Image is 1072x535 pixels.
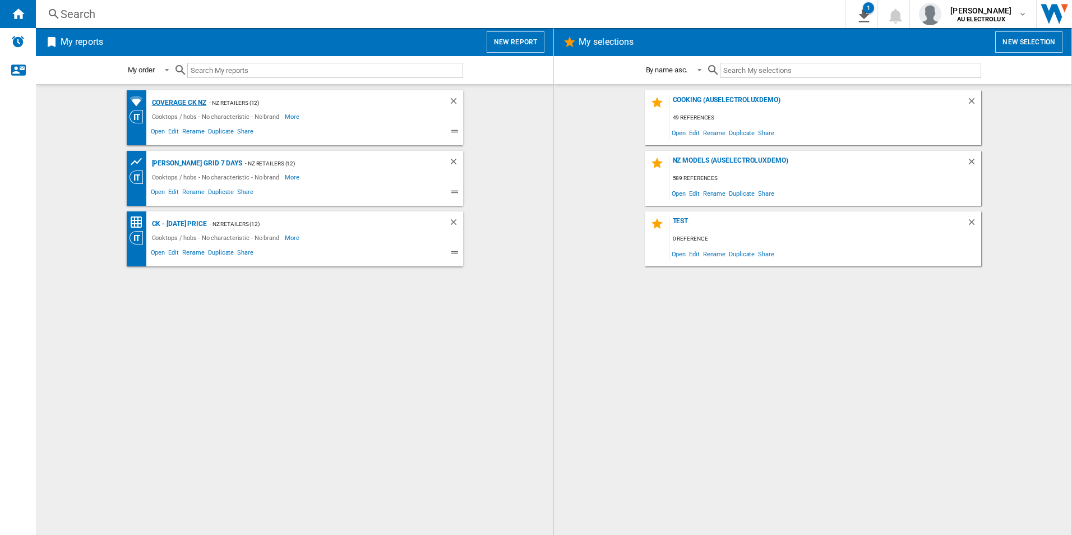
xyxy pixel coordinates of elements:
[61,6,816,22] div: Search
[756,246,776,261] span: Share
[206,187,235,200] span: Duplicate
[206,96,426,110] div: - NZ Retailers (12)
[701,125,727,140] span: Rename
[687,186,701,201] span: Edit
[701,246,727,261] span: Rename
[449,96,463,110] div: Delete
[187,63,463,78] input: Search My reports
[149,126,167,140] span: Open
[670,232,981,246] div: 0 reference
[863,2,874,13] div: 1
[646,66,688,74] div: By name asc.
[285,110,301,123] span: More
[149,217,207,231] div: CK - [DATE] Price
[449,156,463,170] div: Delete
[701,186,727,201] span: Rename
[130,231,149,245] div: Category View
[130,94,149,108] div: Brands coverage
[687,125,701,140] span: Edit
[670,246,688,261] span: Open
[687,246,701,261] span: Edit
[756,125,776,140] span: Share
[181,187,206,200] span: Rename
[670,111,981,125] div: 49 references
[967,96,981,111] div: Delete
[130,155,149,169] div: Product prices grid
[149,170,285,184] div: Cooktops / hobs - No characteristic - No brand
[181,247,206,261] span: Rename
[149,247,167,261] span: Open
[58,31,105,53] h2: My reports
[756,186,776,201] span: Share
[670,125,688,140] span: Open
[720,63,981,78] input: Search My selections
[995,31,1062,53] button: New selection
[727,246,756,261] span: Duplicate
[149,110,285,123] div: Cooktops / hobs - No characteristic - No brand
[167,187,181,200] span: Edit
[149,96,207,110] div: Coverage CK NZ
[950,5,1011,16] span: [PERSON_NAME]
[235,247,255,261] span: Share
[285,170,301,184] span: More
[149,156,243,170] div: [PERSON_NAME] Grid 7 days
[130,215,149,229] div: Price Matrix
[235,187,255,200] span: Share
[149,187,167,200] span: Open
[130,170,149,184] div: Category View
[167,126,181,140] span: Edit
[285,231,301,245] span: More
[919,3,941,25] img: profile.jpg
[957,16,1005,23] b: AU ELECTROLUX
[130,110,149,123] div: Category View
[670,217,967,232] div: Test
[149,231,285,245] div: Cooktops / hobs - No characteristic - No brand
[235,126,255,140] span: Share
[727,125,756,140] span: Duplicate
[167,247,181,261] span: Edit
[242,156,426,170] div: - NZ Retailers (12)
[967,156,981,172] div: Delete
[207,217,426,231] div: - NZ Retailers (12)
[449,217,463,231] div: Delete
[128,66,155,74] div: My order
[576,31,636,53] h2: My selections
[206,126,235,140] span: Duplicate
[206,247,235,261] span: Duplicate
[670,96,967,111] div: Cooking (auselectroluxdemo)
[727,186,756,201] span: Duplicate
[670,156,967,172] div: NZ Models (auselectroluxdemo)
[11,35,25,48] img: alerts-logo.svg
[967,217,981,232] div: Delete
[670,186,688,201] span: Open
[670,172,981,186] div: 589 references
[487,31,544,53] button: New report
[181,126,206,140] span: Rename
